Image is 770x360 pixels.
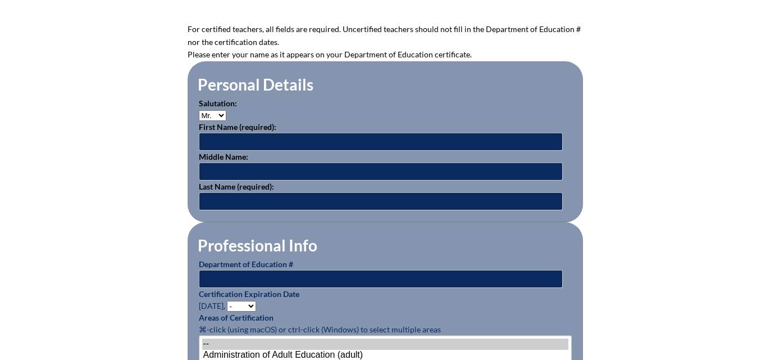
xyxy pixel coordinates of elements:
label: Salutation: [199,98,237,108]
p: For certified teachers, all fields are required. Uncertified teachers should not fill in the Depa... [188,23,583,48]
span: [DATE], [199,301,225,310]
label: Areas of Certification [199,313,274,322]
legend: Personal Details [197,75,315,94]
p: Please enter your name as it appears on your Department of Education certificate. [188,48,583,61]
option: -- [202,339,568,350]
label: Middle Name: [199,152,248,161]
label: First Name (required): [199,122,276,132]
legend: Professional Info [197,236,318,255]
label: Last Name (required): [199,182,274,191]
select: persons_salutation [199,110,226,121]
label: Certification Expiration Date [199,289,299,299]
label: Department of Education # [199,259,293,269]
